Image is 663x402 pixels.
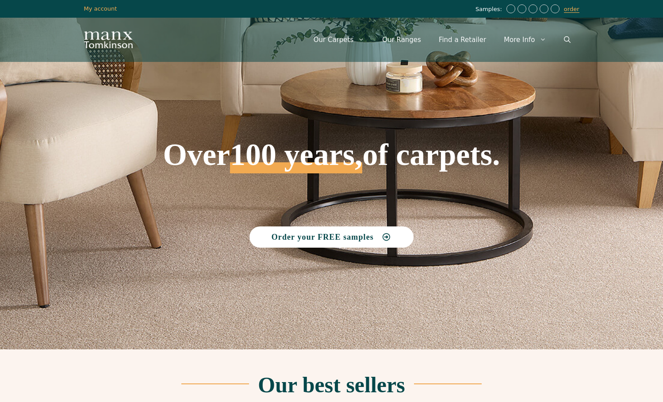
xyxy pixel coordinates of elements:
a: Find a Retailer [430,27,495,53]
h2: Our best sellers [258,374,405,396]
a: Open Search Bar [555,27,579,53]
a: Our Carpets [305,27,374,53]
a: More Info [495,27,555,53]
a: order [564,6,579,13]
a: Our Ranges [373,27,430,53]
span: Samples: [475,6,504,13]
h1: Over of carpets. [84,75,579,173]
img: Manx Tomkinson [84,31,133,48]
nav: Primary [305,27,579,53]
span: Order your FREE samples [272,233,374,241]
span: 100 years, [230,147,362,173]
a: Order your FREE samples [249,226,414,248]
a: My account [84,5,117,12]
